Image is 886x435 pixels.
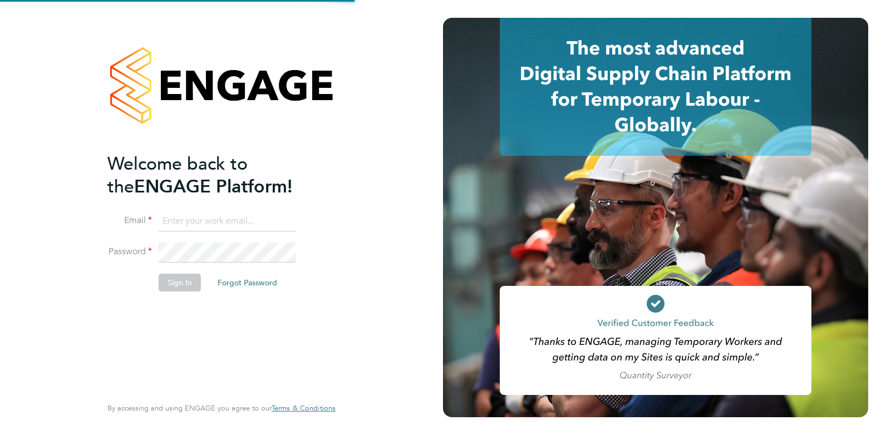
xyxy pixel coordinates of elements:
span: By accessing and using ENGAGE you agree to our [107,403,336,413]
h2: ENGAGE Platform! [107,152,324,198]
button: Sign In [159,274,201,291]
a: Terms & Conditions [272,404,336,413]
input: Enter your work email... [159,211,296,231]
button: Forgot Password [209,274,286,291]
span: Welcome back to the [107,153,248,197]
label: Email [107,215,152,226]
label: Password [107,246,152,258]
